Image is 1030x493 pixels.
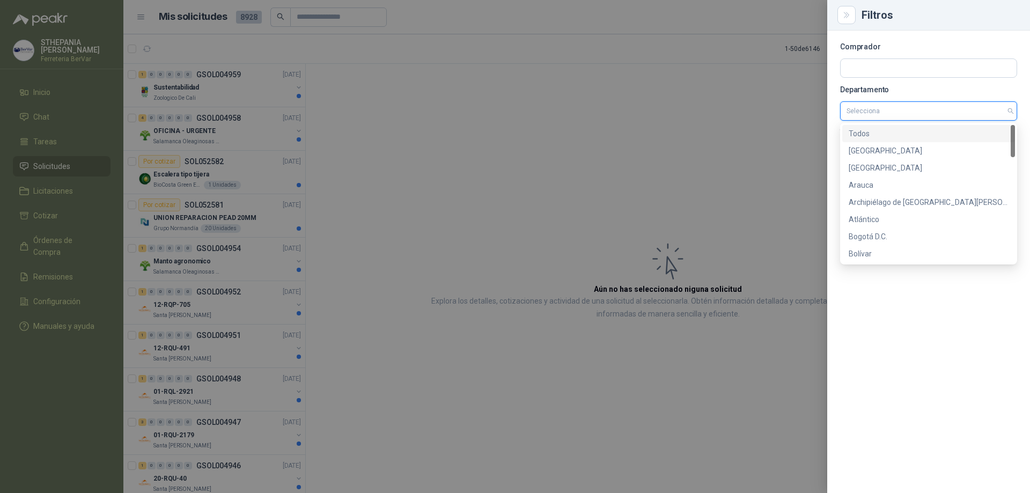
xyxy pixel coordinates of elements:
div: Bolívar [849,248,1009,260]
button: Close [840,9,853,21]
div: Filtros [862,10,1017,20]
p: Comprador [840,43,1017,50]
div: [GEOGRAPHIC_DATA] [849,145,1009,157]
div: Arauca [849,179,1009,191]
div: Atlántico [842,211,1015,228]
div: Bogotá D.C. [849,231,1009,242]
p: Departamento [840,86,1017,93]
div: Todos [842,125,1015,142]
div: Archipiélago de San Andrés, Providencia y Santa Catalina [842,194,1015,211]
div: Bolívar [842,245,1015,262]
div: Todos [849,128,1009,139]
div: Atlántico [849,214,1009,225]
div: Arauca [842,176,1015,194]
div: Antioquia [842,159,1015,176]
div: Archipiélago de [GEOGRAPHIC_DATA][PERSON_NAME] y [GEOGRAPHIC_DATA] [849,196,1009,208]
div: Amazonas [842,142,1015,159]
div: Bogotá D.C. [842,228,1015,245]
div: [GEOGRAPHIC_DATA] [849,162,1009,174]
